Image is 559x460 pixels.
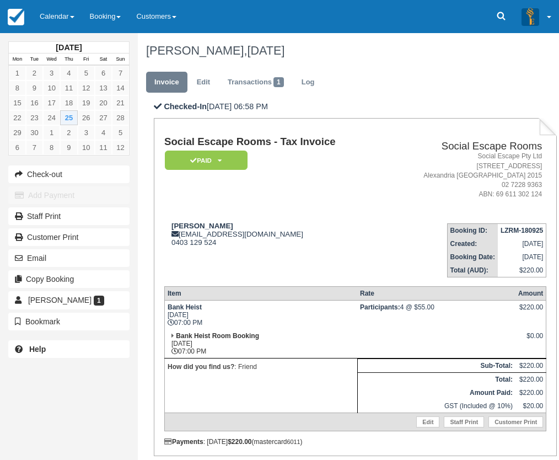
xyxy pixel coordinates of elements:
strong: Bank Heist Room Booking [176,332,259,340]
a: Edit [416,416,439,427]
td: $220.00 [515,359,546,373]
a: 10 [43,81,60,95]
div: $0.00 [518,332,543,349]
a: Staff Print [444,416,484,427]
a: Customer Print [488,416,543,427]
p: [DATE] 06:58 PM [154,101,557,113]
td: $20.00 [515,399,546,413]
td: [DATE] 07:00 PM [164,329,357,359]
a: 8 [43,140,60,155]
td: [DATE] 07:00 PM [164,301,357,330]
a: 12 [112,140,129,155]
div: : [DATE] (mastercard ) [164,438,546,446]
div: [EMAIL_ADDRESS][DOMAIN_NAME] 0403 129 524 [164,222,384,247]
a: Transactions1 [219,72,292,93]
strong: How did you find us? [168,363,234,371]
a: Help [8,340,130,358]
em: Paid [165,151,248,170]
a: 5 [112,125,129,140]
a: Edit [189,72,218,93]
td: 4 @ $55.00 [357,301,515,330]
address: Social Escape Pty Ltd [STREET_ADDRESS] Alexandria [GEOGRAPHIC_DATA] 2015 02 7228 9363 ABN: 69 611... [388,152,542,199]
strong: Participants [360,303,400,311]
th: Sun [112,54,129,66]
p: : Friend [168,361,354,372]
th: Amount [515,287,546,301]
b: Help [29,345,46,354]
th: Rate [357,287,515,301]
strong: [PERSON_NAME] [171,222,233,230]
a: 3 [43,66,60,81]
a: 28 [112,110,129,125]
button: Email [8,249,130,267]
td: [DATE] [498,250,546,264]
a: 23 [26,110,43,125]
a: 1 [9,66,26,81]
th: Booking ID: [447,224,498,238]
th: Fri [78,54,95,66]
small: 6011 [287,438,300,445]
a: 26 [78,110,95,125]
a: 7 [26,140,43,155]
a: 2 [26,66,43,81]
th: Total: [357,373,515,387]
a: 4 [95,125,112,140]
td: $220.00 [498,264,546,277]
a: 9 [60,140,77,155]
a: Invoice [146,72,187,93]
a: Staff Print [8,207,130,225]
span: [DATE] [247,44,284,57]
a: 11 [95,140,112,155]
span: 1 [94,296,104,306]
a: 3 [78,125,95,140]
a: 6 [95,66,112,81]
a: 8 [9,81,26,95]
b: Checked-In [164,102,207,111]
a: 12 [78,81,95,95]
h1: Social Escape Rooms - Tax Invoice [164,136,384,148]
th: Amount Paid: [357,386,515,399]
a: 29 [9,125,26,140]
a: 21 [112,95,129,110]
a: 2 [60,125,77,140]
a: 20 [95,95,112,110]
span: [PERSON_NAME] [28,296,92,304]
img: checkfront-main-nav-mini-logo.png [8,9,24,25]
td: $220.00 [515,373,546,387]
button: Add Payment [8,186,130,204]
a: 27 [95,110,112,125]
a: 18 [60,95,77,110]
button: Copy Booking [8,270,130,288]
td: [DATE] [498,237,546,250]
span: 1 [273,77,284,87]
a: 11 [60,81,77,95]
a: 17 [43,95,60,110]
th: Total (AUD): [447,264,498,277]
img: A3 [522,8,539,25]
a: 30 [26,125,43,140]
strong: LZRM-180925 [501,227,543,234]
a: Customer Print [8,228,130,246]
td: $220.00 [515,386,546,399]
a: Paid [164,150,244,170]
th: Created: [447,237,498,250]
a: 7 [112,66,129,81]
a: 24 [43,110,60,125]
a: 9 [26,81,43,95]
h2: Social Escape Rooms [388,141,542,152]
a: 10 [78,140,95,155]
th: Tue [26,54,43,66]
th: Wed [43,54,60,66]
th: Sat [95,54,112,66]
a: 5 [78,66,95,81]
th: Sub-Total: [357,359,515,373]
strong: [DATE] [56,43,82,52]
a: 16 [26,95,43,110]
a: 25 [60,110,77,125]
a: 4 [60,66,77,81]
h1: [PERSON_NAME], [146,44,549,57]
strong: $220.00 [228,438,251,446]
strong: Bank Heist [168,303,202,311]
button: Check-out [8,165,130,183]
strong: Payments [164,438,203,446]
